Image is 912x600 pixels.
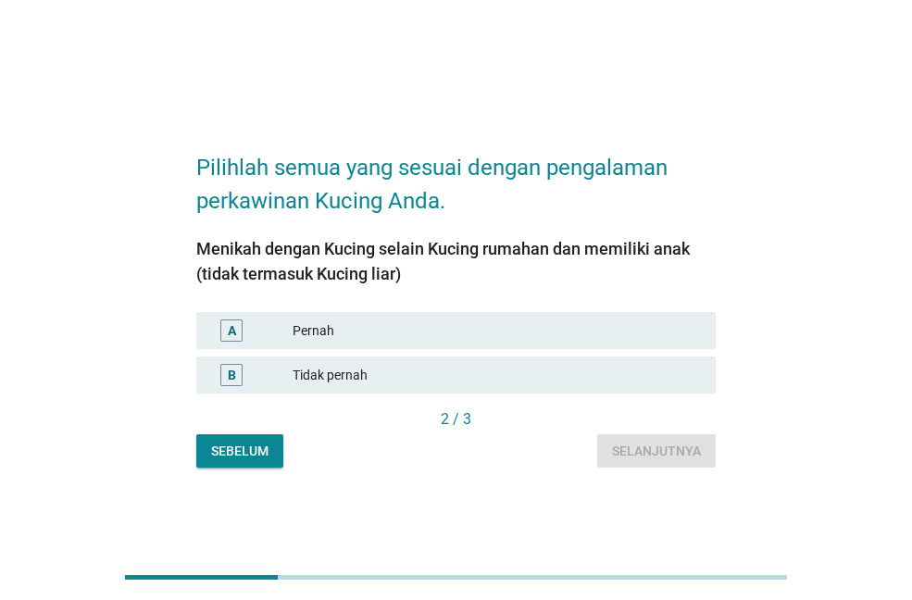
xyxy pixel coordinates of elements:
div: Menikah dengan Kucing selain Kucing rumahan dan memiliki anak (tidak termasuk Kucing liar) [196,236,716,286]
div: 2 / 3 [196,408,716,431]
button: Sebelum [196,434,283,468]
h2: Pilihlah semua yang sesuai dengan pengalaman perkawinan Kucing Anda. [196,132,716,218]
div: B [228,366,236,385]
div: Sebelum [211,442,269,461]
div: Tidak pernah [293,364,701,386]
div: Pernah [293,319,701,342]
div: A [228,321,236,341]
